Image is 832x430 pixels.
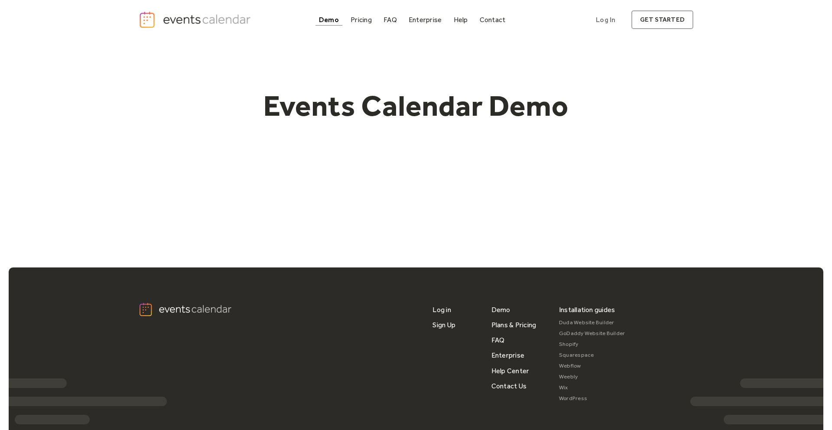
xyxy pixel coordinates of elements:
[559,350,625,361] a: Squarespace
[409,17,442,22] div: Enterprise
[351,17,372,22] div: Pricing
[559,317,625,328] a: Duda Website Builder
[491,332,505,348] a: FAQ
[491,348,524,363] a: Enterprise
[383,17,397,22] div: FAQ
[559,302,615,317] div: Installation guides
[631,10,693,29] a: get started
[559,371,625,382] a: Weebly
[405,14,445,26] a: Enterprise
[250,88,582,124] h1: Events Calendar Demo
[432,317,455,332] a: Sign Up
[587,10,624,29] a: Log In
[480,17,506,22] div: Contact
[491,317,536,332] a: Plans & Pricing
[559,361,625,371] a: Webflow
[491,302,510,317] a: Demo
[491,363,530,378] a: Help Center
[491,378,526,394] a: Contact Us
[139,11,253,29] a: home
[432,302,451,317] a: Log in
[315,14,342,26] a: Demo
[380,14,400,26] a: FAQ
[476,14,509,26] a: Contact
[347,14,375,26] a: Pricing
[559,328,625,339] a: GoDaddy Website Builder
[454,17,468,22] div: Help
[450,14,471,26] a: Help
[559,393,625,404] a: WordPress
[559,339,625,350] a: Shopify
[559,382,625,393] a: Wix
[319,17,339,22] div: Demo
